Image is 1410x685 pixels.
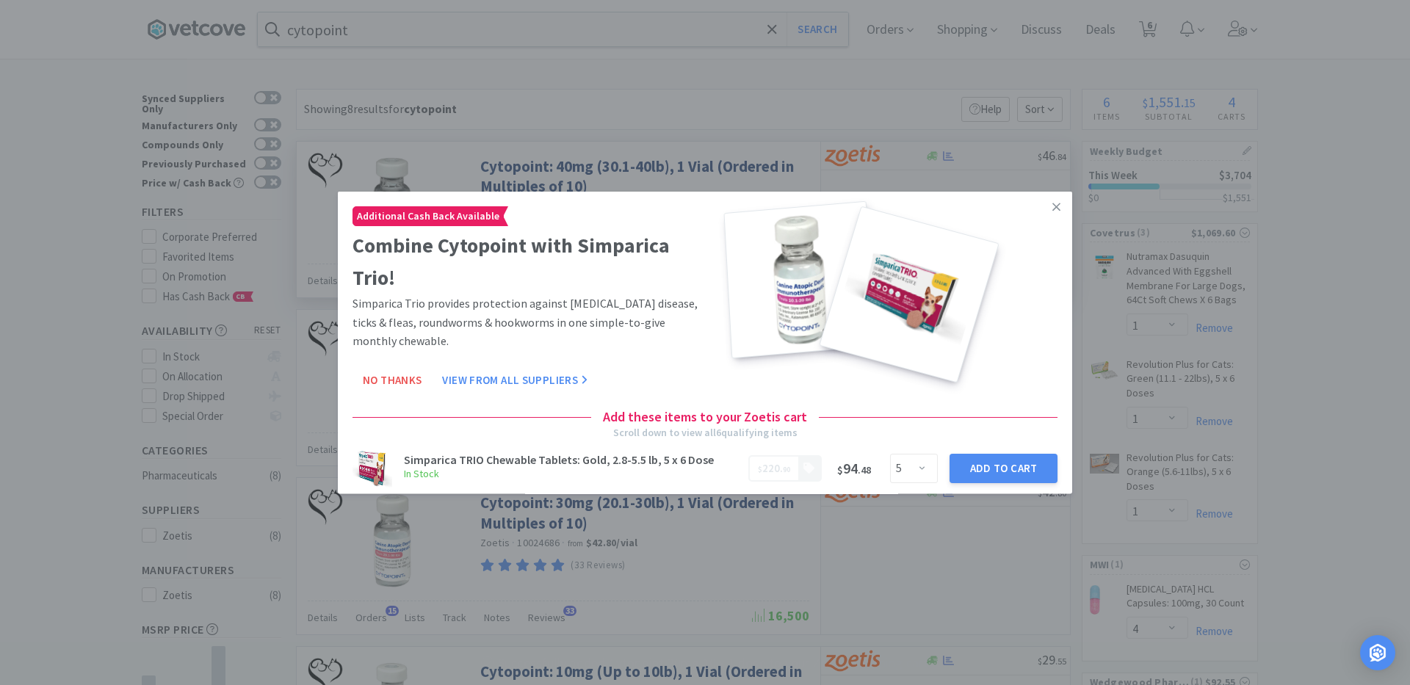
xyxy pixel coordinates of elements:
div: Scroll down to view all 6 qualifying items [613,424,798,441]
img: 38df40982a3c4d2f8ae19836f759c710.png [352,493,392,533]
img: 153786e2b72e4582b937c322a9cf453e.png [352,448,392,488]
h4: Add these items to your Zoetis cart [591,406,819,427]
span: $ [837,463,843,476]
span: Additional Cash Back Available [353,206,503,225]
span: $ [758,464,762,474]
h3: Simparica TRIO Chewable Tablets: Gold, 2.8-5.5 lb, 5 x 6 Dose [404,454,740,465]
h6: In Stock [404,465,740,482]
span: 220 [762,460,780,474]
h2: Combine Cytopoint with Simparica Trio! [352,228,699,294]
button: Add to Cart [950,453,1057,482]
button: View From All Suppliers [432,365,598,394]
span: . [758,460,790,474]
span: 94 [837,458,871,476]
div: Open Intercom Messenger [1360,635,1395,670]
button: No Thanks [352,365,432,394]
span: . 48 [858,463,871,476]
span: 90 [783,464,790,474]
p: Simparica Trio provides protection against [MEDICAL_DATA] disease, ticks & fleas, roundworms & ho... [352,294,699,351]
